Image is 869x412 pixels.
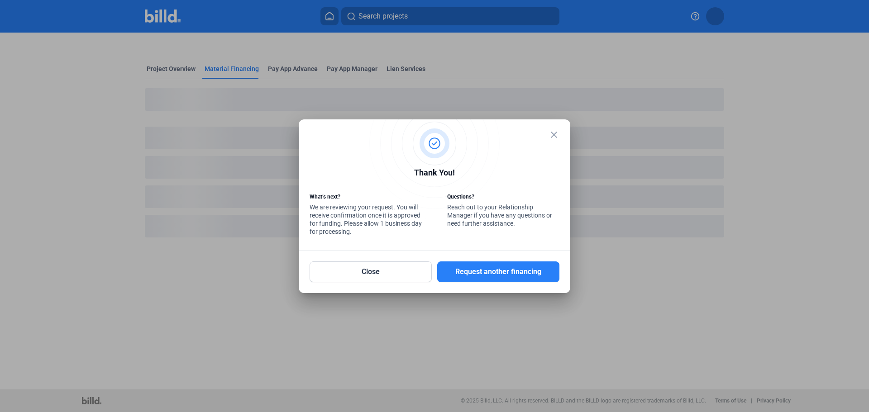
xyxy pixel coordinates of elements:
[549,129,559,140] mat-icon: close
[437,261,559,282] button: Request another financing
[447,193,559,230] div: Reach out to your Relationship Manager if you have any questions or need further assistance.
[310,166,559,181] div: Thank You!
[310,193,422,203] div: What’s next?
[310,193,422,238] div: We are reviewing your request. You will receive confirmation once it is approved for funding. Ple...
[447,193,559,203] div: Questions?
[310,261,432,282] button: Close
